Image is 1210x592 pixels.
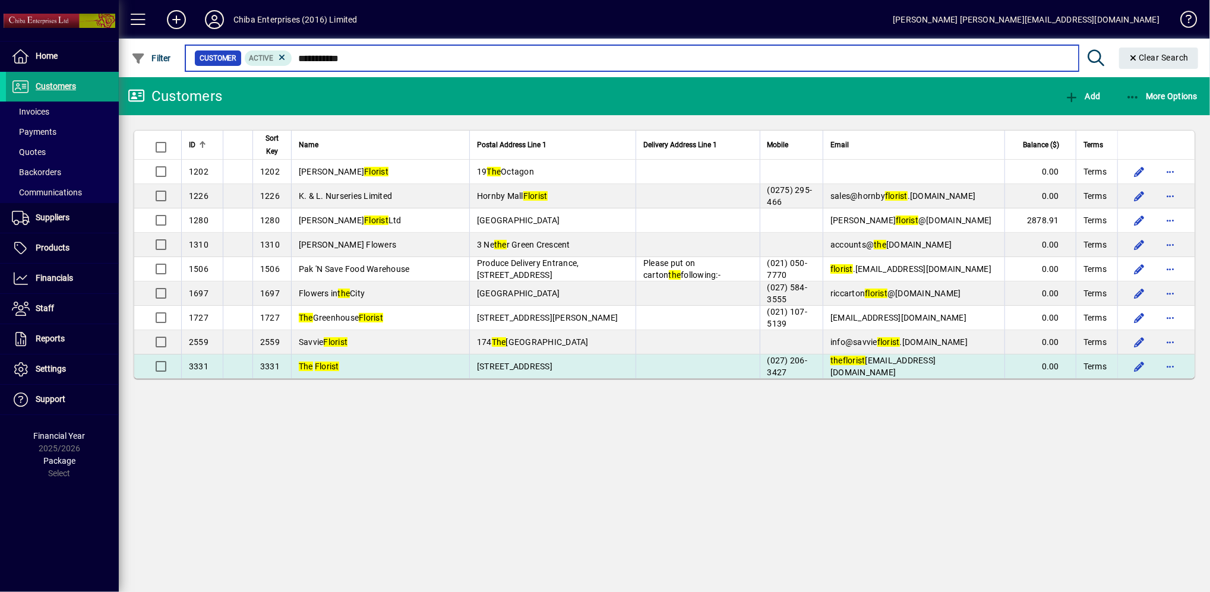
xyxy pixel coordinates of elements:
[364,167,388,176] em: Florist
[299,313,313,322] em: The
[36,273,73,283] span: Financials
[1004,160,1076,184] td: 0.00
[492,337,506,347] em: The
[189,240,208,249] span: 1310
[1083,287,1107,299] span: Terms
[477,216,560,225] span: [GEOGRAPHIC_DATA]
[1083,312,1107,324] span: Terms
[6,102,119,122] a: Invoices
[299,337,347,347] span: Savvie
[830,337,968,347] span: info@savvie .[DOMAIN_NAME]
[767,258,808,280] span: (021) 050-7770
[6,264,119,293] a: Financials
[200,52,236,64] span: Customer
[1130,333,1149,352] button: Edit
[1083,336,1107,348] span: Terms
[299,138,318,151] span: Name
[359,313,383,322] em: Florist
[523,191,548,201] em: Florist
[830,264,991,274] span: .[EMAIL_ADDRESS][DOMAIN_NAME]
[260,132,284,158] span: Sort Key
[6,122,119,142] a: Payments
[1119,48,1199,69] button: Clear
[830,313,966,322] span: [EMAIL_ADDRESS][DOMAIN_NAME]
[260,167,280,176] span: 1202
[830,138,849,151] span: Email
[299,167,388,176] span: [PERSON_NAME]
[477,313,618,322] span: [STREET_ADDRESS][PERSON_NAME]
[131,53,171,63] span: Filter
[477,191,548,201] span: Hornby Mall
[830,191,975,201] span: sales@hornby .[DOMAIN_NAME]
[128,48,174,69] button: Filter
[1083,263,1107,275] span: Terms
[1083,214,1107,226] span: Terms
[157,9,195,30] button: Add
[364,216,388,225] em: Florist
[6,354,119,384] a: Settings
[6,324,119,354] a: Reports
[1123,86,1201,107] button: More Options
[1126,91,1198,101] span: More Options
[324,337,348,347] em: Florist
[874,240,886,249] em: the
[189,216,208,225] span: 1280
[1061,86,1103,107] button: Add
[477,167,534,176] span: 19 Octagon
[830,289,961,298] span: riccarton @[DOMAIN_NAME]
[36,81,76,91] span: Customers
[12,167,61,177] span: Backorders
[6,233,119,263] a: Products
[830,264,853,274] em: florist
[36,364,66,373] span: Settings
[189,191,208,201] span: 1226
[767,356,808,377] span: (027) 206-3427
[669,270,681,280] em: the
[1083,138,1103,151] span: Terms
[260,264,280,274] span: 1506
[6,294,119,324] a: Staff
[1004,257,1076,281] td: 0.00
[189,289,208,298] span: 1697
[12,188,82,197] span: Communications
[494,240,507,249] em: the
[299,191,392,201] span: K. & L. Nurseries Limited
[767,307,808,328] span: (021) 107-5139
[1161,211,1180,230] button: More options
[1161,333,1180,352] button: More options
[830,356,843,365] em: the
[195,9,233,30] button: Profile
[12,127,56,137] span: Payments
[245,50,292,66] mat-chip: Activation Status: Active
[6,42,119,71] a: Home
[128,87,222,106] div: Customers
[299,240,396,249] span: [PERSON_NAME] Flowers
[189,337,208,347] span: 2559
[1130,186,1149,205] button: Edit
[643,138,717,151] span: Delivery Address Line 1
[12,147,46,157] span: Quotes
[12,107,49,116] span: Invoices
[299,289,365,298] span: Flowers in City
[830,240,952,249] span: accounts@ [DOMAIN_NAME]
[1161,284,1180,303] button: More options
[1130,211,1149,230] button: Edit
[189,167,208,176] span: 1202
[1161,357,1180,376] button: More options
[233,10,358,29] div: Chiba Enterprises (2016) Limited
[1064,91,1100,101] span: Add
[1130,259,1149,278] button: Edit
[1023,138,1059,151] span: Balance ($)
[36,213,69,222] span: Suppliers
[477,258,579,280] span: Produce Delivery Entrance, [STREET_ADDRESS]
[477,337,589,347] span: 174 [GEOGRAPHIC_DATA]
[189,264,208,274] span: 1506
[896,216,918,225] em: florist
[299,362,313,371] em: The
[1130,235,1149,254] button: Edit
[189,313,208,322] span: 1727
[1012,138,1070,151] div: Balance ($)
[1129,53,1189,62] span: Clear Search
[1083,239,1107,251] span: Terms
[885,191,908,201] em: florist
